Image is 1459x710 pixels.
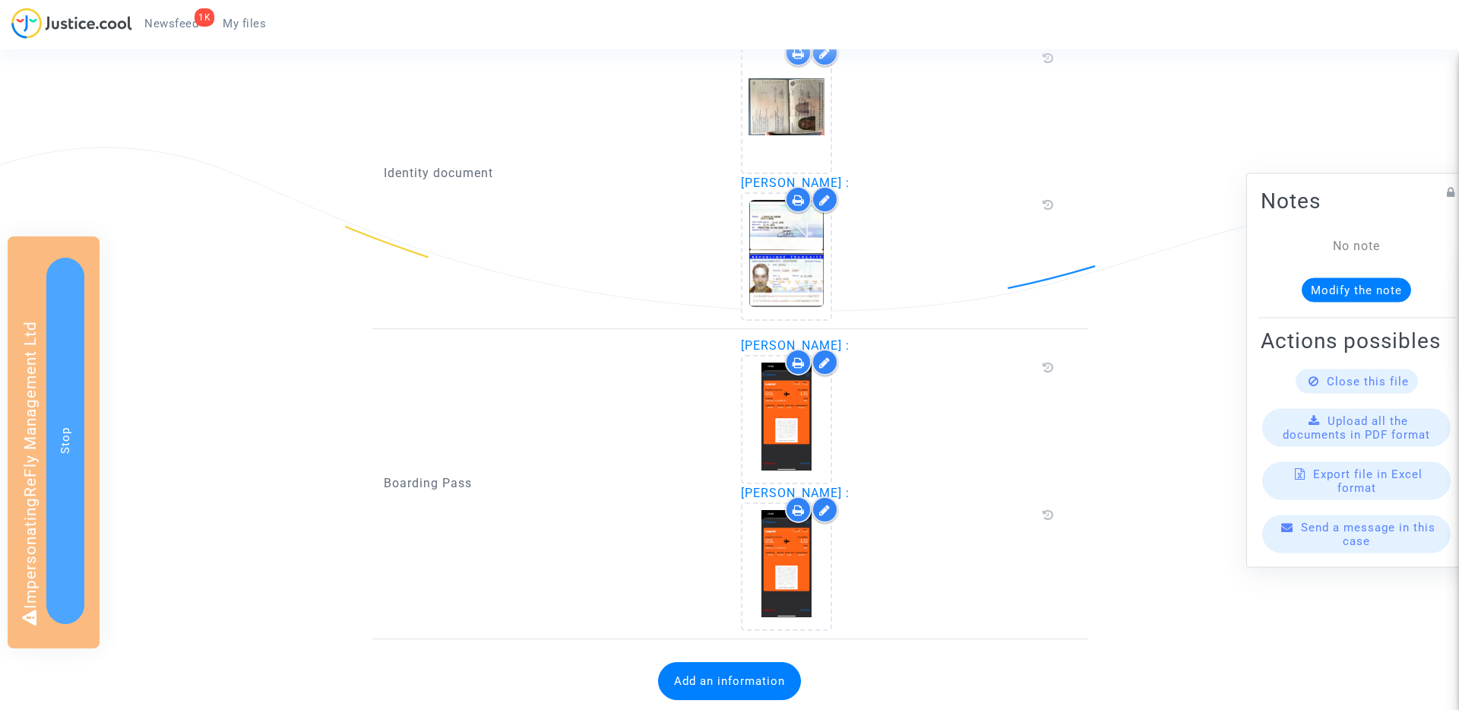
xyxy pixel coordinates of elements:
[1283,237,1429,255] div: No note
[144,17,198,30] span: Newsfeed
[1313,468,1423,495] span: Export file in Excel format
[59,427,72,454] span: Stop
[384,474,719,493] p: Boarding Pass
[1327,375,1409,388] span: Close this file
[210,12,278,35] a: My files
[11,8,132,39] img: jc-logo.svg
[1261,188,1452,214] h2: Notes
[384,163,719,182] p: Identity document
[741,338,850,353] span: [PERSON_NAME] :
[132,12,210,35] a: 1KNewsfeed
[741,486,850,500] span: [PERSON_NAME] :
[8,236,100,648] div: Impersonating
[223,17,266,30] span: My files
[46,258,84,624] button: Stop
[658,662,801,700] button: Add an information
[1283,414,1430,442] span: Upload all the documents in PDF format
[195,8,214,27] div: 1K
[1261,328,1452,354] h2: Actions possibles
[1302,278,1411,303] button: Modify the note
[741,176,850,190] span: [PERSON_NAME] :
[1301,521,1435,548] span: Send a message in this case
